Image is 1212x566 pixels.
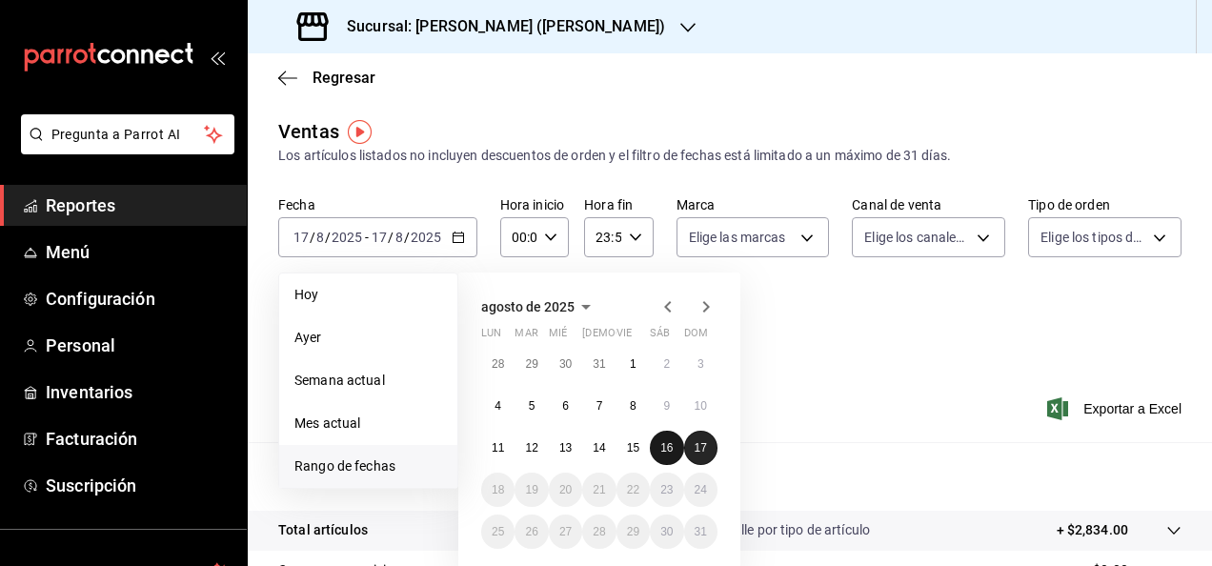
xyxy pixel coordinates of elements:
button: 31 de julio de 2025 [582,347,616,381]
span: Configuración [46,286,232,312]
button: Regresar [278,69,375,87]
abbr: 29 de julio de 2025 [525,357,537,371]
abbr: 22 de agosto de 2025 [627,483,639,496]
abbr: viernes [616,327,632,347]
abbr: martes [515,327,537,347]
button: 10 de agosto de 2025 [684,389,717,423]
abbr: lunes [481,327,501,347]
input: ---- [331,230,363,245]
span: / [325,230,331,245]
abbr: 26 de agosto de 2025 [525,525,537,538]
button: 18 de agosto de 2025 [481,473,515,507]
span: Reportes [46,192,232,218]
span: Personal [46,333,232,358]
input: -- [394,230,404,245]
button: 1 de agosto de 2025 [616,347,650,381]
button: 7 de agosto de 2025 [582,389,616,423]
span: Suscripción [46,473,232,498]
abbr: 12 de agosto de 2025 [525,441,537,455]
abbr: 24 de agosto de 2025 [695,483,707,496]
span: / [388,230,394,245]
span: Semana actual [294,371,442,391]
button: 29 de julio de 2025 [515,347,548,381]
button: agosto de 2025 [481,295,597,318]
input: -- [371,230,388,245]
abbr: 7 de agosto de 2025 [596,399,603,413]
span: Facturación [46,426,232,452]
abbr: 13 de agosto de 2025 [559,441,572,455]
button: 16 de agosto de 2025 [650,431,683,465]
button: 24 de agosto de 2025 [684,473,717,507]
abbr: 28 de julio de 2025 [492,357,504,371]
span: Hoy [294,285,442,305]
span: Mes actual [294,414,442,434]
abbr: 11 de agosto de 2025 [492,441,504,455]
img: Tooltip marker [348,120,372,144]
abbr: 1 de agosto de 2025 [630,357,636,371]
abbr: 30 de julio de 2025 [559,357,572,371]
input: ---- [410,230,442,245]
button: 29 de agosto de 2025 [616,515,650,549]
span: Elige los tipos de orden [1040,228,1146,247]
span: Elige los canales de venta [864,228,970,247]
abbr: 25 de agosto de 2025 [492,525,504,538]
button: 28 de agosto de 2025 [582,515,616,549]
abbr: domingo [684,327,708,347]
button: 12 de agosto de 2025 [515,431,548,465]
input: -- [293,230,310,245]
button: 28 de julio de 2025 [481,347,515,381]
abbr: 2 de agosto de 2025 [663,357,670,371]
span: Rango de fechas [294,456,442,476]
button: 5 de agosto de 2025 [515,389,548,423]
span: - [365,230,369,245]
label: Tipo de orden [1028,198,1182,212]
abbr: 18 de agosto de 2025 [492,483,504,496]
span: Pregunta a Parrot AI [51,125,205,145]
abbr: 20 de agosto de 2025 [559,483,572,496]
abbr: miércoles [549,327,567,347]
abbr: 17 de agosto de 2025 [695,441,707,455]
abbr: 9 de agosto de 2025 [663,399,670,413]
abbr: 15 de agosto de 2025 [627,441,639,455]
abbr: 31 de julio de 2025 [593,357,605,371]
button: 25 de agosto de 2025 [481,515,515,549]
abbr: 28 de agosto de 2025 [593,525,605,538]
button: 19 de agosto de 2025 [515,473,548,507]
label: Hora inicio [500,198,569,212]
input: -- [315,230,325,245]
abbr: 14 de agosto de 2025 [593,441,605,455]
button: 3 de agosto de 2025 [684,347,717,381]
label: Fecha [278,198,477,212]
button: 30 de agosto de 2025 [650,515,683,549]
button: 30 de julio de 2025 [549,347,582,381]
abbr: jueves [582,327,695,347]
abbr: sábado [650,327,670,347]
button: open_drawer_menu [210,50,225,65]
abbr: 10 de agosto de 2025 [695,399,707,413]
button: 8 de agosto de 2025 [616,389,650,423]
abbr: 5 de agosto de 2025 [529,399,535,413]
button: 31 de agosto de 2025 [684,515,717,549]
button: 13 de agosto de 2025 [549,431,582,465]
span: agosto de 2025 [481,299,575,314]
abbr: 16 de agosto de 2025 [660,441,673,455]
label: Canal de venta [852,198,1005,212]
button: 17 de agosto de 2025 [684,431,717,465]
label: Marca [677,198,830,212]
button: 9 de agosto de 2025 [650,389,683,423]
abbr: 4 de agosto de 2025 [495,399,501,413]
span: Menú [46,239,232,265]
button: 22 de agosto de 2025 [616,473,650,507]
button: 11 de agosto de 2025 [481,431,515,465]
button: 20 de agosto de 2025 [549,473,582,507]
div: Los artículos listados no incluyen descuentos de orden y el filtro de fechas está limitado a un m... [278,146,1182,166]
span: Inventarios [46,379,232,405]
button: 26 de agosto de 2025 [515,515,548,549]
button: 21 de agosto de 2025 [582,473,616,507]
button: Exportar a Excel [1051,397,1182,420]
abbr: 23 de agosto de 2025 [660,483,673,496]
button: 15 de agosto de 2025 [616,431,650,465]
abbr: 30 de agosto de 2025 [660,525,673,538]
